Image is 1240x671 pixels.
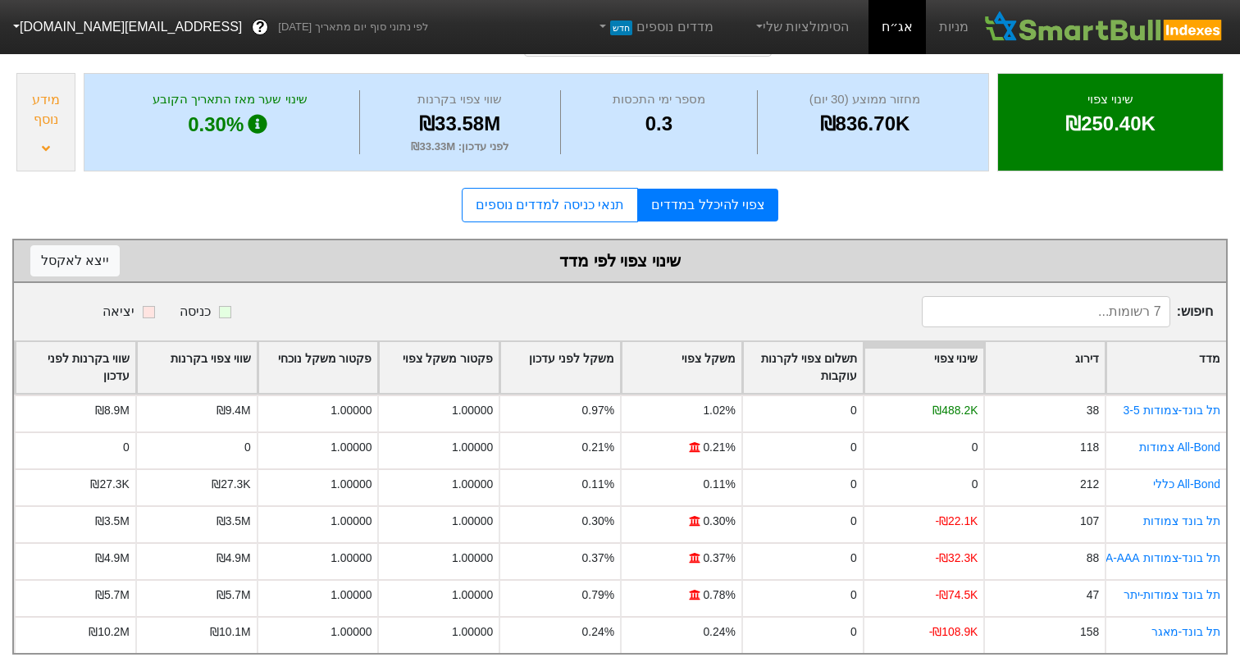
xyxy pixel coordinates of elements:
div: Toggle SortBy [137,342,257,393]
div: ₪3.5M [95,513,130,530]
div: 0.30% [703,513,735,530]
span: חדש [610,21,632,35]
span: לפי נתוני סוף יום מתאריך [DATE] [278,19,428,35]
div: ₪4.9M [95,550,130,567]
a: תל בונד צמודות-יתר [1124,588,1220,601]
a: תנאי כניסה למדדים נוספים [462,188,638,222]
div: 0 [850,439,857,456]
div: 0 [123,439,130,456]
a: All-Bond כללי [1153,477,1220,491]
div: 107 [1080,513,1099,530]
div: ₪5.7M [95,587,130,604]
div: -₪22.1K [935,513,978,530]
div: 0.11% [582,476,614,493]
div: 0.3 [565,109,753,139]
div: 0 [850,623,857,641]
a: הסימולציות שלי [746,11,856,43]
span: ? [256,16,265,39]
div: Toggle SortBy [379,342,499,393]
div: 0 [850,587,857,604]
div: 0 [244,439,251,456]
div: ₪5.7M [217,587,251,604]
div: 1.00000 [331,513,372,530]
div: שינוי שער מאז התאריך הקובע [105,90,355,109]
div: 0.21% [582,439,614,456]
div: 1.00000 [452,402,493,419]
div: שווי צפוי בקרנות [364,90,556,109]
div: ₪9.4M [217,402,251,419]
div: Toggle SortBy [16,342,135,393]
div: 47 [1087,587,1099,604]
div: 0.97% [582,402,614,419]
div: 0.24% [703,623,735,641]
div: 0.37% [703,550,735,567]
div: Toggle SortBy [258,342,378,393]
div: 1.02% [703,402,735,419]
div: Toggle SortBy [743,342,863,393]
div: Toggle SortBy [622,342,741,393]
div: -₪32.3K [935,550,978,567]
div: ₪3.5M [217,513,251,530]
div: 1.00000 [331,439,372,456]
div: 1.00000 [452,550,493,567]
div: 0.30% [582,513,614,530]
div: 1.00000 [452,439,493,456]
div: -₪108.9K [929,623,978,641]
button: ייצא לאקסל [30,245,120,276]
div: 1.00000 [452,587,493,604]
div: מידע נוסף [21,90,71,130]
div: 212 [1080,476,1099,493]
div: 118 [1080,439,1099,456]
a: צפוי להיכלל במדדים [638,189,778,221]
div: שינוי צפוי לפי מדד [30,249,1210,273]
div: 158 [1080,623,1099,641]
div: 88 [1087,550,1099,567]
div: כניסה [180,302,211,322]
div: ₪27.3K [212,476,250,493]
a: תל בונד-צמודות AA-AAA [1098,551,1220,564]
div: ₪4.9M [217,550,251,567]
div: מחזור ממוצע (30 יום) [762,90,968,109]
input: 7 רשומות... [922,296,1169,327]
a: All-Bond צמודות [1139,440,1220,454]
div: 0.24% [582,623,614,641]
div: 1.00000 [452,513,493,530]
div: 0.30% [105,109,355,140]
a: תל בונד-מאגר [1151,625,1221,638]
div: 1.00000 [331,587,372,604]
a: תל בונד צמודות [1143,514,1220,527]
div: 0 [972,439,978,456]
div: מספר ימי התכסות [565,90,753,109]
div: ₪836.70K [762,109,968,139]
div: 0 [850,550,857,567]
div: 0.78% [703,587,735,604]
div: ₪10.2M [89,623,130,641]
div: 1.00000 [331,402,372,419]
div: Toggle SortBy [985,342,1105,393]
div: שינוי צפוי [1019,90,1202,109]
img: SmartBull [982,11,1227,43]
div: יציאה [103,302,134,322]
div: ₪27.3K [90,476,129,493]
div: 1.00000 [452,623,493,641]
div: 1.00000 [452,476,493,493]
div: לפני עדכון : ₪33.33M [364,139,556,155]
div: 38 [1087,402,1099,419]
div: ₪10.1M [210,623,251,641]
div: 0.11% [703,476,735,493]
div: 0.21% [703,439,735,456]
div: Toggle SortBy [1106,342,1226,393]
div: 0 [850,476,857,493]
div: 1.00000 [331,550,372,567]
div: 0 [972,476,978,493]
a: תל בונד-צמודות 3-5 [1124,404,1220,417]
span: חיפוש : [922,296,1213,327]
div: 1.00000 [331,476,372,493]
div: 0.37% [582,550,614,567]
div: 1.00000 [331,623,372,641]
div: ₪8.9M [95,402,130,419]
div: 0 [850,402,857,419]
div: -₪74.5K [935,587,978,604]
div: ₪488.2K [932,402,978,419]
div: 0 [850,513,857,530]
